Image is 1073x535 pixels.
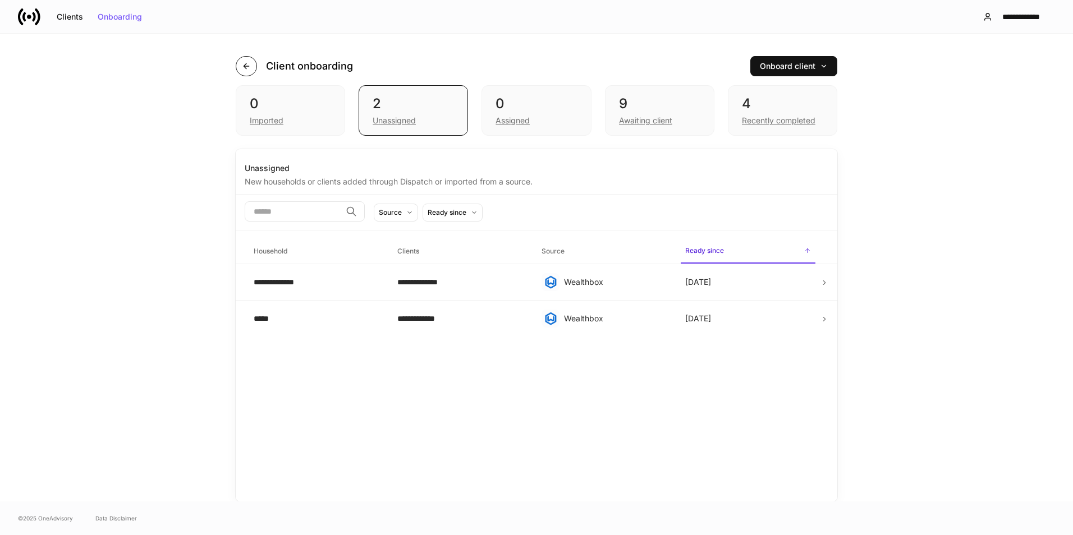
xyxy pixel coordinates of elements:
a: Data Disclaimer [95,514,137,523]
div: Source [379,207,402,218]
div: Imported [250,115,283,126]
button: Clients [49,8,90,26]
div: Assigned [496,115,530,126]
div: 2Unassigned [359,85,468,136]
div: Ready since [428,207,466,218]
span: © 2025 OneAdvisory [18,514,73,523]
div: Awaiting client [619,115,672,126]
button: Source [374,204,418,222]
h6: Clients [397,246,419,256]
p: [DATE] [685,313,711,324]
div: 4 [742,95,823,113]
div: Unassigned [373,115,416,126]
p: [DATE] [685,276,711,288]
h6: Ready since [685,245,724,256]
span: Ready since [681,239,815,264]
div: 0Imported [236,85,345,136]
span: Clients [393,240,528,263]
div: Clients [57,13,83,21]
button: Ready since [423,204,483,222]
div: 0 [250,95,331,113]
div: 9 [619,95,700,113]
span: Household [249,240,384,263]
div: 9Awaiting client [605,85,714,136]
div: New households or clients added through Dispatch or imported from a source. [245,174,828,187]
h4: Client onboarding [266,59,353,73]
div: Unassigned [245,163,828,174]
div: Onboarding [98,13,142,21]
div: 0Assigned [482,85,591,136]
h6: Source [542,246,565,256]
div: Wealthbox [564,276,667,288]
button: Onboarding [90,8,149,26]
div: Onboard client [760,62,828,70]
div: 0 [496,95,577,113]
button: Onboard client [750,56,837,76]
div: 2 [373,95,454,113]
h6: Household [254,246,287,256]
div: Wealthbox [564,313,667,324]
span: Source [537,240,672,263]
div: Recently completed [742,115,815,126]
div: 4Recently completed [728,85,837,136]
